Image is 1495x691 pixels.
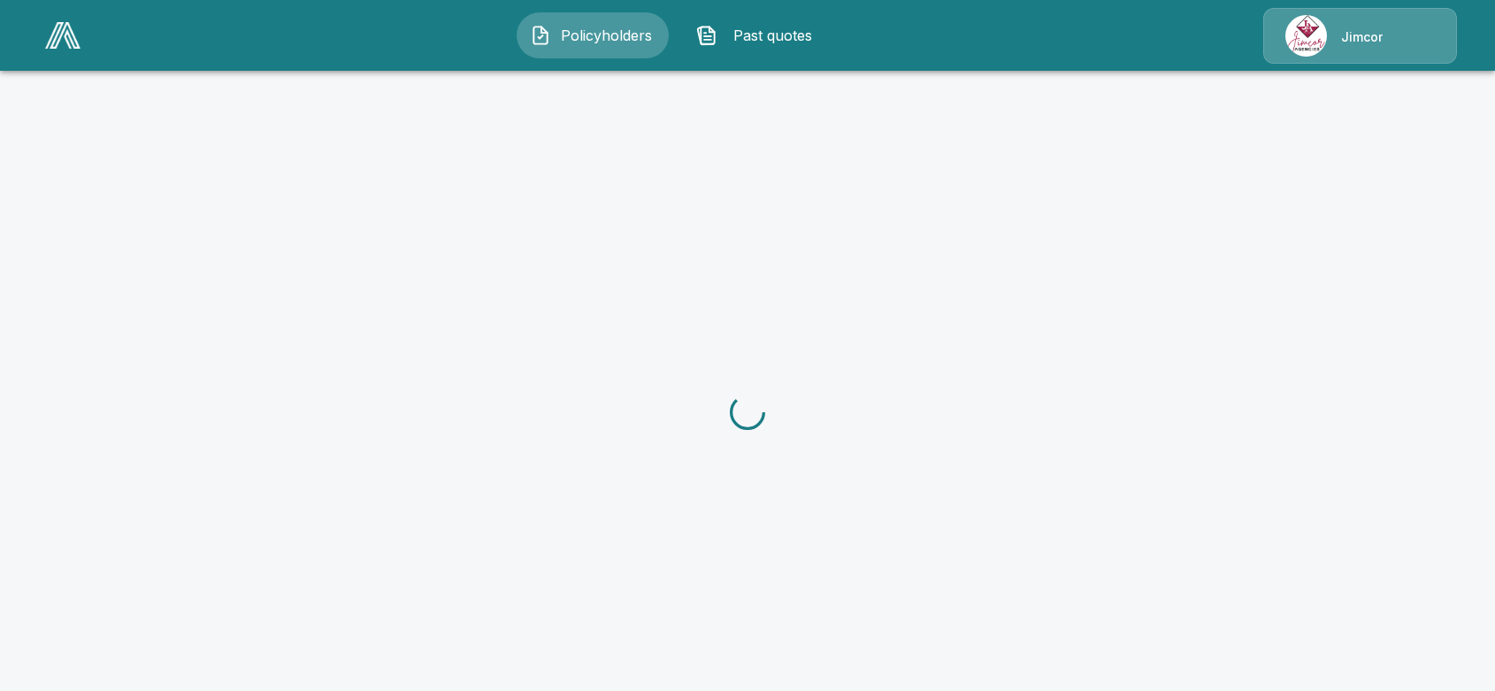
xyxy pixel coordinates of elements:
span: Policyholders [558,25,655,46]
button: Policyholders IconPolicyholders [517,12,669,58]
img: Past quotes Icon [696,25,717,46]
button: Past quotes IconPast quotes [683,12,835,58]
img: AA Logo [45,22,80,49]
span: Past quotes [724,25,822,46]
img: Policyholders Icon [530,25,551,46]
